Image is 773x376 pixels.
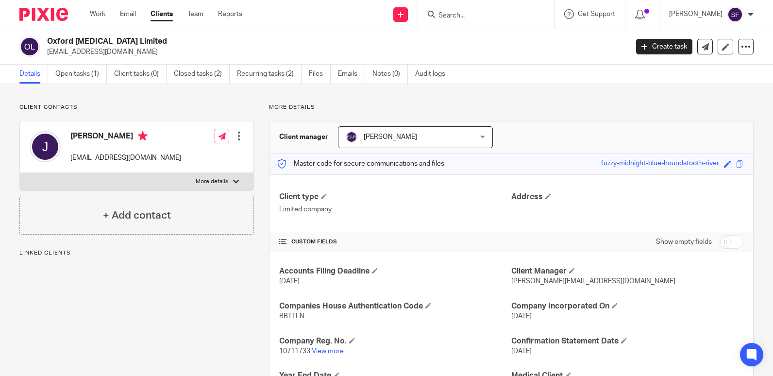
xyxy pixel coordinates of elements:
[309,65,331,84] a: Files
[511,266,743,276] h4: Client Manager
[578,11,615,17] span: Get Support
[511,313,532,320] span: [DATE]
[187,9,203,19] a: Team
[218,9,242,19] a: Reports
[511,336,743,346] h4: Confirmation Statement Date
[511,301,743,311] h4: Company Incorporated On
[279,205,511,214] p: Limited company
[279,348,310,355] span: 10711733
[727,7,743,22] img: svg%3E
[19,249,254,257] p: Linked clients
[437,12,525,20] input: Search
[47,47,622,57] p: [EMAIL_ADDRESS][DOMAIN_NAME]
[19,65,48,84] a: Details
[279,313,304,320] span: BBTTLN
[174,65,230,84] a: Closed tasks (2)
[277,159,444,169] p: Master code for secure communications and files
[120,9,136,19] a: Email
[279,301,511,311] h4: Companies House Authentication Code
[338,65,365,84] a: Emails
[279,238,511,246] h4: CUSTOM FIELDS
[151,9,173,19] a: Clients
[511,192,743,202] h4: Address
[279,192,511,202] h4: Client type
[19,103,254,111] p: Client contacts
[279,336,511,346] h4: Company Reg. No.
[601,158,719,170] div: fuzzy-midnight-blue-houndstooth-river
[279,266,511,276] h4: Accounts Filing Deadline
[55,65,107,84] a: Open tasks (1)
[30,131,61,162] img: svg%3E
[372,65,408,84] a: Notes (0)
[114,65,167,84] a: Client tasks (0)
[237,65,302,84] a: Recurring tasks (2)
[70,131,181,143] h4: [PERSON_NAME]
[364,134,417,140] span: [PERSON_NAME]
[103,208,171,223] h4: + Add contact
[511,348,532,355] span: [DATE]
[138,131,148,141] i: Primary
[415,65,453,84] a: Audit logs
[669,9,723,19] p: [PERSON_NAME]
[19,36,40,57] img: svg%3E
[279,132,328,142] h3: Client manager
[70,153,181,163] p: [EMAIL_ADDRESS][DOMAIN_NAME]
[656,237,712,247] label: Show empty fields
[636,39,692,54] a: Create task
[90,9,105,19] a: Work
[511,278,675,285] span: [PERSON_NAME][EMAIL_ADDRESS][DOMAIN_NAME]
[312,348,344,355] a: View more
[279,278,300,285] span: [DATE]
[19,8,68,21] img: Pixie
[196,178,228,186] p: More details
[47,36,506,47] h2: Oxford [MEDICAL_DATA] Limited
[346,131,357,143] img: svg%3E
[269,103,754,111] p: More details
